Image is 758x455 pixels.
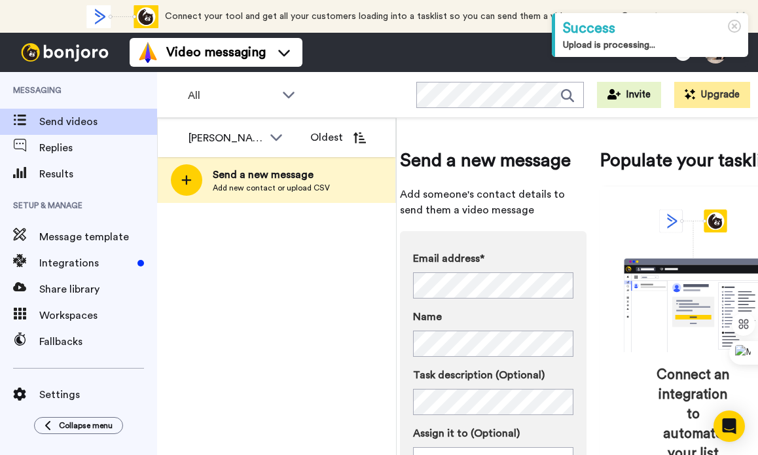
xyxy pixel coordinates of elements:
span: Add someone's contact details to send them a video message [400,187,587,218]
span: Replies [39,140,157,156]
div: animation [86,5,158,28]
span: Add new contact or upload CSV [213,183,330,193]
span: Send a new message [213,167,330,183]
span: All [188,88,276,103]
div: Success [563,18,740,39]
span: Name [413,309,442,325]
button: Invite [597,82,661,108]
div: Upload is processing... [563,39,740,52]
span: Settings [39,387,157,403]
span: Share library [39,282,157,297]
span: Collapse menu [59,420,113,431]
div: [PERSON_NAME] From SpiritDog Training [189,130,263,146]
span: Send videos [39,114,157,130]
span: Fallbacks [39,334,157,350]
button: Collapse menu [34,417,123,434]
img: vm-color.svg [137,42,158,63]
label: Task description (Optional) [413,367,573,383]
span: Connect your tool and get all your customers loading into a tasklist so you can send them a video... [165,12,615,21]
span: Message template [39,229,157,245]
button: Oldest [300,124,376,151]
span: Send a new message [400,147,587,173]
label: Email address* [413,251,573,266]
button: Upgrade [674,82,750,108]
div: Open Intercom Messenger [713,410,745,442]
span: Integrations [39,255,132,271]
span: Workspaces [39,308,157,323]
img: bj-logo-header-white.svg [16,43,114,62]
span: Video messaging [166,43,266,62]
span: Results [39,166,157,182]
label: Assign it to (Optional) [413,426,573,441]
